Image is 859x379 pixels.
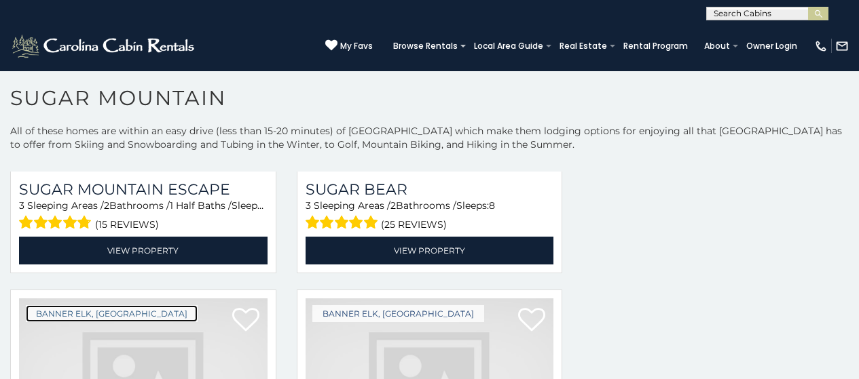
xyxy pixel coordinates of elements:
[325,39,373,53] a: My Favs
[340,40,373,52] span: My Favs
[814,39,828,53] img: phone-regular-white.png
[19,180,268,199] a: Sugar Mountain Escape
[306,237,554,264] a: View Property
[170,199,232,212] span: 1 Half Baths /
[26,305,198,322] a: Banner Elk, [GEOGRAPHIC_DATA]
[489,199,495,212] span: 8
[312,305,484,322] a: Banner Elk, [GEOGRAPHIC_DATA]
[264,199,270,212] span: 8
[95,216,159,233] span: (15 reviews)
[19,199,24,212] span: 3
[381,216,447,233] span: (25 reviews)
[19,199,268,233] div: Sleeping Areas / Bathrooms / Sleeps:
[19,237,268,264] a: View Property
[467,37,550,56] a: Local Area Guide
[835,39,849,53] img: mail-regular-white.png
[10,33,198,60] img: White-1-2.png
[553,37,614,56] a: Real Estate
[306,199,311,212] span: 3
[617,37,695,56] a: Rental Program
[386,37,464,56] a: Browse Rentals
[518,306,545,335] a: Add to favorites
[390,199,396,212] span: 2
[232,306,259,335] a: Add to favorites
[697,37,737,56] a: About
[104,199,109,212] span: 2
[306,180,554,199] a: Sugar Bear
[306,199,554,233] div: Sleeping Areas / Bathrooms / Sleeps:
[739,37,804,56] a: Owner Login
